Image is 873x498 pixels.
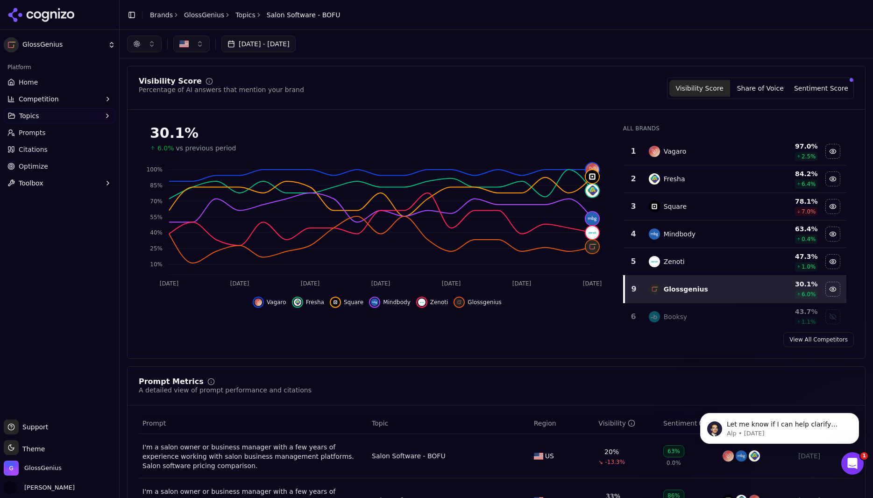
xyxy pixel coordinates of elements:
[686,393,873,473] iframe: Intercom notifications message
[760,224,817,234] div: 63.4 %
[730,80,791,97] button: Share of Voice
[624,138,846,165] tr: 1vagaroVagaro97.0%2.5%Hide vagaro data
[624,221,846,248] tr: 4mindbodyMindbody63.4%0.4%Hide mindbody data
[221,36,296,52] button: [DATE] - [DATE]
[371,299,378,306] img: mindbody
[664,312,687,321] div: Booksy
[760,307,817,316] div: 43.7 %
[660,413,719,434] th: sentiment
[4,176,115,191] button: Toolbox
[669,80,730,97] button: Visibility Score
[430,299,448,306] span: Zenoti
[150,125,604,142] div: 30.1%
[860,452,868,460] span: 1
[150,261,163,268] tspan: 10%
[139,385,312,395] div: A detailed view of prompt performance and citations
[649,173,660,185] img: fresha
[4,108,115,123] button: Topics
[19,422,48,432] span: Support
[139,78,202,85] div: Visibility Score
[344,299,363,306] span: Square
[294,299,301,306] img: fresha
[139,378,204,385] div: Prompt Metrics
[628,146,639,157] div: 1
[160,280,179,287] tspan: [DATE]
[664,202,687,211] div: Square
[4,481,75,494] button: Open user button
[664,257,685,266] div: Zenoti
[468,299,501,306] span: Glossgenius
[760,252,817,261] div: 47.3 %
[595,413,660,434] th: brandMentionRate
[150,10,340,20] nav: breadcrumb
[19,145,48,154] span: Citations
[454,297,501,308] button: Hide glossgenius data
[760,197,817,206] div: 78.1 %
[418,299,426,306] img: zenoti
[825,227,840,242] button: Hide mindbody data
[598,458,603,466] span: ↘
[825,144,840,159] button: Hide vagaro data
[150,198,163,205] tspan: 70%
[4,75,115,90] a: Home
[586,212,599,225] img: mindbody
[150,245,163,252] tspan: 25%
[21,484,75,492] span: [PERSON_NAME]
[841,452,864,475] iframe: Intercom live chat
[139,85,304,94] div: Percentage of AI answers that mention your brand
[19,128,46,137] span: Prompts
[649,228,660,240] img: mindbody
[649,311,660,322] img: booksy
[598,419,635,428] div: Visibility
[267,10,341,20] span: Salon Software - BOFU
[825,309,840,324] button: Show booksy data
[586,240,599,253] img: glossgenius
[330,297,363,308] button: Hide square data
[664,174,685,184] div: Fresha
[825,199,840,214] button: Hide square data
[802,208,816,215] span: 7.0 %
[760,169,817,178] div: 84.2 %
[157,143,174,153] span: 6.0%
[19,178,43,188] span: Toolbox
[4,461,62,476] button: Open organization switcher
[24,464,62,472] span: GlossGenius
[667,459,681,467] span: 0.0%
[628,256,639,267] div: 5
[545,451,554,461] span: US
[150,229,163,236] tspan: 40%
[624,248,846,276] tr: 5zenotiZenoti47.3%1.0%Hide zenoti data
[624,276,846,303] tr: 9glossgeniusGlossgenius30.1%6.0%Hide glossgenius data
[19,111,39,121] span: Topics
[802,153,816,160] span: 2.5 %
[664,147,687,156] div: Vagaro
[4,125,115,140] a: Prompts
[825,282,840,297] button: Hide glossgenius data
[150,11,173,19] a: Brands
[19,78,38,87] span: Home
[4,481,17,494] img: Lauren Guberman
[301,280,320,287] tspan: [DATE]
[292,297,324,308] button: Hide fresha data
[624,165,846,193] tr: 2freshaFresha84.2%6.4%Hide fresha data
[664,285,708,294] div: Glossgenius
[802,263,816,270] span: 1.0 %
[4,60,115,75] div: Platform
[802,291,816,298] span: 6.0 %
[150,214,163,221] tspan: 55%
[332,299,339,306] img: square
[139,413,368,434] th: Prompt
[825,171,840,186] button: Hide fresha data
[179,39,189,49] img: US
[369,297,411,308] button: Hide mindbody data
[4,92,115,107] button: Competition
[372,451,446,461] a: Salon Software - BOFU
[142,442,364,470] div: I'm a salon owner or business manager with a few years of experience working with salon business ...
[802,235,816,243] span: 0.4 %
[624,193,846,221] tr: 3squareSquare78.1%7.0%Hide square data
[649,284,660,295] img: glossgenius
[4,159,115,174] a: Optimize
[664,229,696,239] div: Mindbody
